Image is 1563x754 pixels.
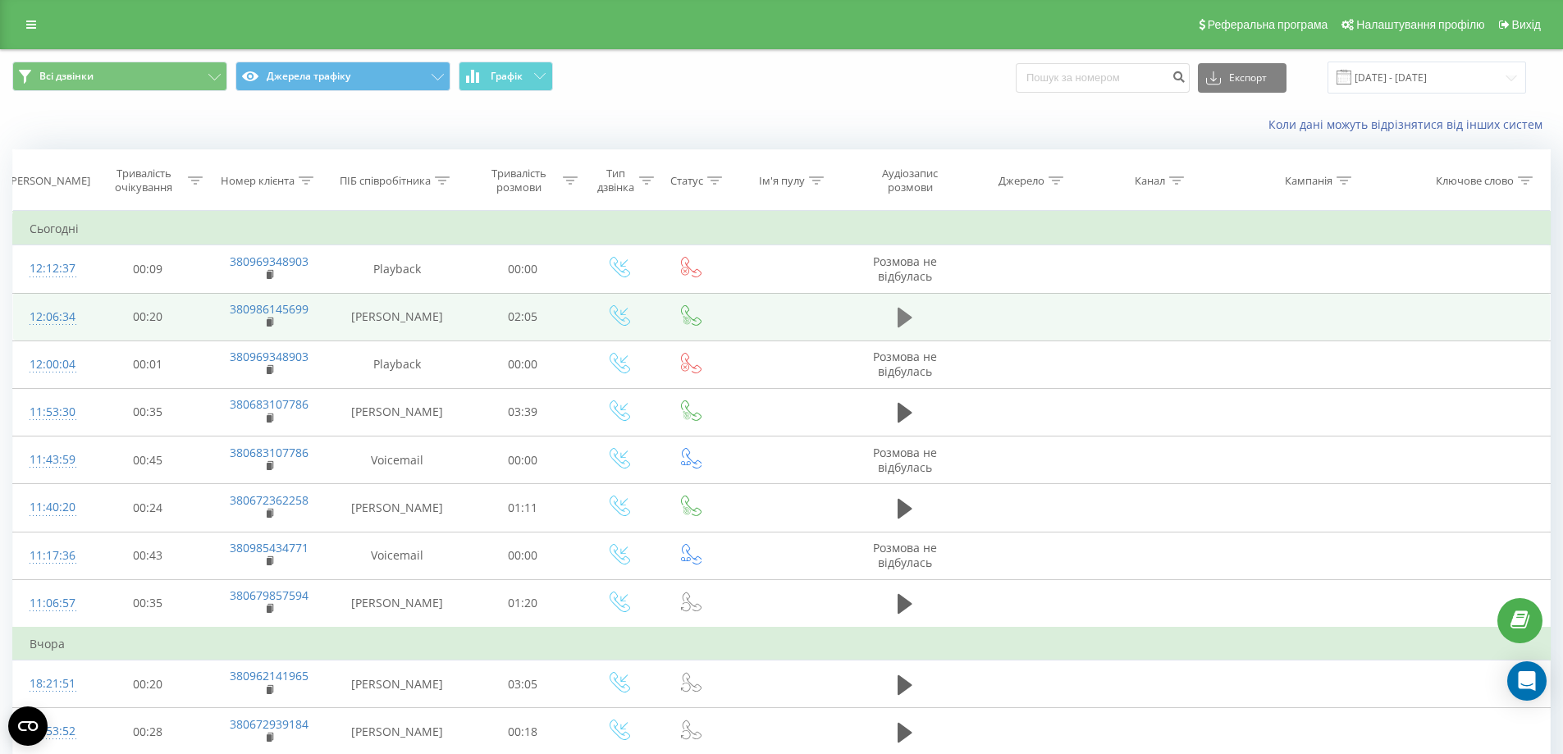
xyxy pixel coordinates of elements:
span: Розмова не відбулась [873,540,937,570]
a: 380985434771 [230,540,308,555]
td: 03:39 [464,388,583,436]
span: Налаштування профілю [1356,18,1484,31]
td: [PERSON_NAME] [331,484,464,532]
input: Пошук за номером [1016,63,1190,93]
span: Розмова не відбулась [873,445,937,475]
td: 00:00 [464,532,583,579]
div: Канал [1135,174,1165,188]
div: 11:40:20 [30,491,72,523]
a: 380962141965 [230,668,308,683]
td: Сьогодні [13,212,1551,245]
div: 11:06:57 [30,587,72,619]
a: 380672939184 [230,716,308,732]
a: 380969348903 [230,254,308,269]
td: 00:20 [89,293,208,340]
span: Всі дзвінки [39,70,94,83]
a: 380683107786 [230,396,308,412]
div: Ім'я пулу [759,174,805,188]
div: 11:43:59 [30,444,72,476]
div: 12:00:04 [30,349,72,381]
td: 00:43 [89,532,208,579]
td: 00:09 [89,245,208,293]
span: Вихід [1512,18,1541,31]
div: [PERSON_NAME] [7,174,90,188]
td: 00:45 [89,436,208,484]
button: Джерела трафіку [235,62,450,91]
div: 18:21:51 [30,668,72,700]
div: 12:12:37 [30,253,72,285]
button: Експорт [1198,63,1287,93]
a: 380679857594 [230,587,308,603]
td: [PERSON_NAME] [331,293,464,340]
td: 00:01 [89,340,208,388]
td: 00:00 [464,245,583,293]
span: Графік [491,71,523,82]
td: 03:05 [464,660,583,708]
div: Тип дзвінка [596,167,635,194]
td: Playback [331,245,464,293]
span: Розмова не відбулась [873,349,937,379]
button: Графік [459,62,553,91]
div: Джерело [999,174,1044,188]
div: 11:53:30 [30,396,72,428]
td: 00:35 [89,579,208,628]
span: Розмова не відбулась [873,254,937,284]
td: [PERSON_NAME] [331,388,464,436]
div: 11:17:36 [30,540,72,572]
td: 00:00 [464,340,583,388]
td: [PERSON_NAME] [331,579,464,628]
td: Voicemail [331,532,464,579]
div: Аудіозапис розмови [862,167,957,194]
a: Коли дані можуть відрізнятися вiд інших систем [1268,117,1551,132]
div: 17:53:52 [30,715,72,747]
td: 01:20 [464,579,583,628]
div: Номер клієнта [221,174,295,188]
div: Кампанія [1285,174,1332,188]
a: 380683107786 [230,445,308,460]
div: Тривалість очікування [103,167,185,194]
a: 380672362258 [230,492,308,508]
td: Вчора [13,628,1551,660]
div: Статус [670,174,703,188]
a: 380986145699 [230,301,308,317]
td: 00:00 [464,436,583,484]
button: Всі дзвінки [12,62,227,91]
div: Тривалість розмови [478,167,560,194]
td: 00:24 [89,484,208,532]
td: 00:20 [89,660,208,708]
td: 02:05 [464,293,583,340]
div: ПІБ співробітника [340,174,431,188]
div: Open Intercom Messenger [1507,661,1547,701]
td: Playback [331,340,464,388]
div: Ключове слово [1436,174,1514,188]
button: Open CMP widget [8,706,48,746]
span: Реферальна програма [1208,18,1328,31]
a: 380969348903 [230,349,308,364]
td: 00:35 [89,388,208,436]
td: Voicemail [331,436,464,484]
div: 12:06:34 [30,301,72,333]
td: [PERSON_NAME] [331,660,464,708]
td: 01:11 [464,484,583,532]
